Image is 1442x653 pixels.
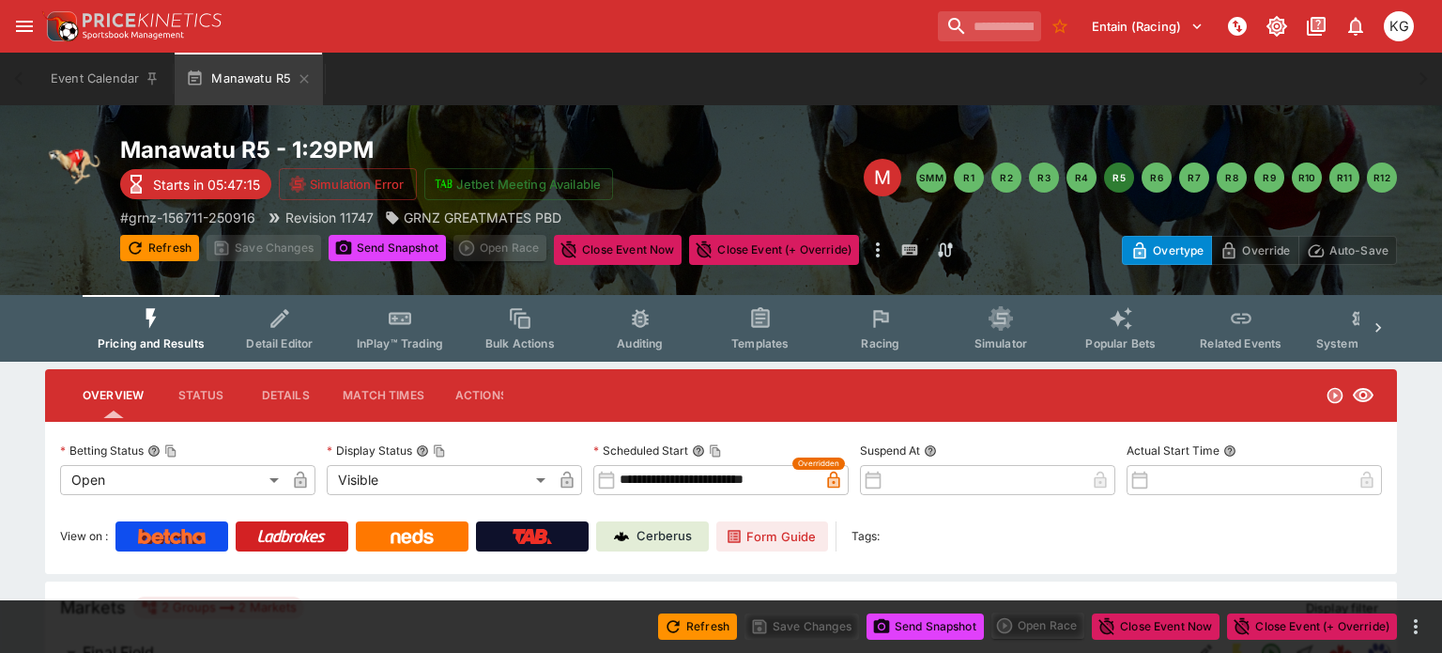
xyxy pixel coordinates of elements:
button: Details [243,373,328,418]
div: Visible [327,465,552,495]
button: Copy To Clipboard [164,444,177,458]
button: Overtype [1122,236,1212,265]
h5: Markets [60,597,126,618]
p: Cerberus [637,527,692,546]
span: Pricing and Results [98,336,205,350]
button: Close Event Now [554,235,682,265]
img: Neds [391,529,433,544]
p: Revision 11747 [285,208,374,227]
div: Edit Meeting [864,159,901,196]
button: Send Snapshot [867,614,984,640]
p: Copy To Clipboard [120,208,255,227]
button: R4 [1066,163,1097,193]
div: Kevin Gutschlag [1384,11,1414,41]
p: GRNZ GREATMATES PBD [404,208,561,227]
div: Start From [1122,236,1397,265]
button: R2 [991,163,1021,193]
button: Refresh [120,235,199,261]
button: Suspend At [924,444,937,458]
h2: Copy To Clipboard [120,135,759,164]
div: 2 Groups 2 Markets [141,597,297,619]
button: R8 [1217,163,1247,193]
button: Match Times [328,373,439,418]
button: NOT Connected to PK [1220,9,1254,43]
button: Send Snapshot [329,235,446,261]
img: Ladbrokes [257,529,326,544]
span: Templates [731,336,789,350]
p: Starts in 05:47:15 [153,175,260,194]
img: Betcha [138,529,206,544]
button: Documentation [1299,9,1333,43]
button: R9 [1254,163,1284,193]
button: Notifications [1339,9,1373,43]
img: TabNZ [513,529,552,544]
div: Event type filters [83,295,1359,362]
p: Suspend At [860,443,920,459]
button: Close Event (+ Override) [689,235,859,265]
button: R11 [1329,163,1359,193]
button: Manawatu R5 [175,53,323,105]
button: R7 [1179,163,1209,193]
span: InPlay™ Trading [357,336,443,350]
p: Overtype [1153,241,1204,260]
input: search [938,11,1041,41]
div: split button [991,613,1084,639]
button: Kevin Gutschlag [1378,6,1419,47]
p: Override [1242,241,1290,260]
img: Cerberus [614,529,629,544]
svg: Open [1326,386,1344,405]
nav: pagination navigation [916,163,1397,193]
button: Copy To Clipboard [709,444,722,458]
label: View on : [60,521,108,552]
button: R10 [1292,163,1322,193]
button: Toggle light/dark mode [1260,9,1294,43]
span: Detail Editor [246,336,313,350]
button: No Bookmarks [1045,11,1075,41]
p: Betting Status [60,443,144,459]
button: R3 [1029,163,1059,193]
button: Event Calendar [39,53,171,105]
button: R12 [1367,163,1397,193]
div: split button [453,235,546,261]
button: open drawer [8,9,41,43]
button: more [867,235,889,265]
button: R6 [1142,163,1172,193]
button: Actions [439,373,524,418]
div: GRNZ GREATMATES PBD [385,208,561,227]
label: Tags: [851,521,880,552]
p: Actual Start Time [1127,443,1220,459]
img: PriceKinetics [83,13,222,27]
button: Close Event (+ Override) [1227,614,1397,640]
button: Copy To Clipboard [433,444,446,458]
p: Scheduled Start [593,443,688,459]
span: System Controls [1316,336,1408,350]
span: Popular Bets [1085,336,1156,350]
span: Auditing [617,336,663,350]
a: Cerberus [596,521,709,552]
button: Simulation Error [279,168,417,200]
span: Overridden [798,458,839,470]
svg: Visible [1352,384,1374,407]
img: jetbet-logo.svg [435,175,453,194]
button: Jetbet Meeting Available [424,168,614,200]
button: SMM [916,163,946,193]
button: Display StatusCopy To Clipboard [416,444,429,458]
button: Status [159,373,243,418]
button: Betting StatusCopy To Clipboard [147,444,161,458]
button: Overview [68,373,159,418]
button: Override [1211,236,1298,265]
span: Bulk Actions [485,336,555,350]
button: Select Tenant [1081,11,1215,41]
span: Simulator [974,336,1027,350]
button: Actual Start Time [1223,444,1236,458]
button: R1 [954,163,984,193]
span: Related Events [1200,336,1281,350]
img: PriceKinetics Logo [41,8,79,45]
img: Sportsbook Management [83,31,184,39]
p: Auto-Save [1329,241,1388,260]
img: greyhound_racing.png [45,135,105,195]
p: Display Status [327,443,412,459]
button: Close Event Now [1092,614,1220,640]
span: Racing [861,336,899,350]
button: R5 [1104,163,1134,193]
